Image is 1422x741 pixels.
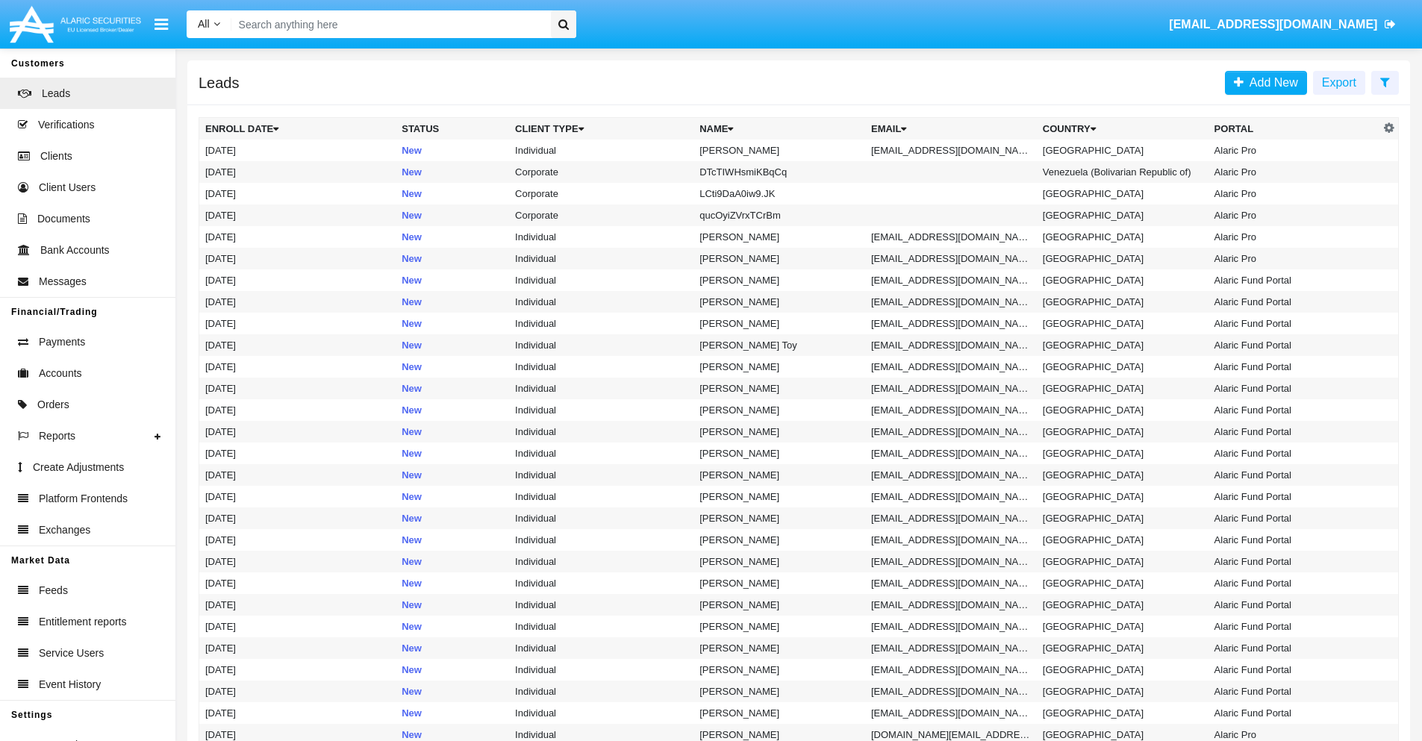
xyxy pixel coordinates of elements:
[1037,291,1209,313] td: [GEOGRAPHIC_DATA]
[199,140,396,161] td: [DATE]
[1209,313,1380,334] td: Alaric Fund Portal
[865,313,1037,334] td: [EMAIL_ADDRESS][DOMAIN_NAME]
[39,274,87,290] span: Messages
[1037,248,1209,269] td: [GEOGRAPHIC_DATA]
[509,183,693,204] td: Corporate
[396,313,509,334] td: New
[199,118,396,140] th: Enroll Date
[865,356,1037,378] td: [EMAIL_ADDRESS][DOMAIN_NAME]
[396,681,509,702] td: New
[1209,378,1380,399] td: Alaric Fund Portal
[1037,594,1209,616] td: [GEOGRAPHIC_DATA]
[1209,443,1380,464] td: Alaric Fund Portal
[396,399,509,421] td: New
[199,486,396,507] td: [DATE]
[199,356,396,378] td: [DATE]
[693,183,865,204] td: LCti9DaA0iw9.JK
[865,507,1037,529] td: [EMAIL_ADDRESS][DOMAIN_NAME]
[42,86,70,101] span: Leads
[396,291,509,313] td: New
[865,118,1037,140] th: Email
[693,356,865,378] td: [PERSON_NAME]
[199,616,396,637] td: [DATE]
[1169,18,1377,31] span: [EMAIL_ADDRESS][DOMAIN_NAME]
[865,421,1037,443] td: [EMAIL_ADDRESS][DOMAIN_NAME]
[396,140,509,161] td: New
[396,507,509,529] td: New
[865,226,1037,248] td: [EMAIL_ADDRESS][DOMAIN_NAME]
[509,637,693,659] td: Individual
[1313,71,1365,95] button: Export
[199,594,396,616] td: [DATE]
[693,551,865,572] td: [PERSON_NAME]
[39,366,82,381] span: Accounts
[1162,4,1403,46] a: [EMAIL_ADDRESS][DOMAIN_NAME]
[693,529,865,551] td: [PERSON_NAME]
[693,486,865,507] td: [PERSON_NAME]
[509,421,693,443] td: Individual
[39,614,127,630] span: Entitlement reports
[1209,637,1380,659] td: Alaric Fund Portal
[693,140,865,161] td: [PERSON_NAME]
[396,269,509,291] td: New
[1209,248,1380,269] td: Alaric Pro
[1037,637,1209,659] td: [GEOGRAPHIC_DATA]
[39,677,101,692] span: Event History
[1037,529,1209,551] td: [GEOGRAPHIC_DATA]
[865,443,1037,464] td: [EMAIL_ADDRESS][DOMAIN_NAME]
[1037,161,1209,183] td: Venezuela (Bolivarian Republic of)
[693,118,865,140] th: Name
[1037,464,1209,486] td: [GEOGRAPHIC_DATA]
[509,594,693,616] td: Individual
[865,291,1037,313] td: [EMAIL_ADDRESS][DOMAIN_NAME]
[693,313,865,334] td: [PERSON_NAME]
[509,313,693,334] td: Individual
[509,378,693,399] td: Individual
[199,161,396,183] td: [DATE]
[1037,616,1209,637] td: [GEOGRAPHIC_DATA]
[1037,378,1209,399] td: [GEOGRAPHIC_DATA]
[187,16,231,32] a: All
[1037,226,1209,248] td: [GEOGRAPHIC_DATA]
[1209,183,1380,204] td: Alaric Pro
[1037,443,1209,464] td: [GEOGRAPHIC_DATA]
[199,659,396,681] td: [DATE]
[396,334,509,356] td: New
[509,118,693,140] th: Client Type
[693,637,865,659] td: [PERSON_NAME]
[1037,702,1209,724] td: [GEOGRAPHIC_DATA]
[865,399,1037,421] td: [EMAIL_ADDRESS][DOMAIN_NAME]
[40,243,110,258] span: Bank Accounts
[39,428,75,444] span: Reports
[396,204,509,226] td: New
[199,248,396,269] td: [DATE]
[509,464,693,486] td: Individual
[198,18,210,30] span: All
[199,681,396,702] td: [DATE]
[693,269,865,291] td: [PERSON_NAME]
[1209,486,1380,507] td: Alaric Fund Portal
[1037,421,1209,443] td: [GEOGRAPHIC_DATA]
[396,551,509,572] td: New
[1209,702,1380,724] td: Alaric Fund Portal
[1037,140,1209,161] td: [GEOGRAPHIC_DATA]
[693,572,865,594] td: [PERSON_NAME]
[33,460,124,475] span: Create Adjustments
[199,572,396,594] td: [DATE]
[396,226,509,248] td: New
[1037,204,1209,226] td: [GEOGRAPHIC_DATA]
[1037,572,1209,594] td: [GEOGRAPHIC_DATA]
[1037,551,1209,572] td: [GEOGRAPHIC_DATA]
[1037,118,1209,140] th: Country
[1037,486,1209,507] td: [GEOGRAPHIC_DATA]
[693,399,865,421] td: [PERSON_NAME]
[396,486,509,507] td: New
[396,248,509,269] td: New
[396,421,509,443] td: New
[865,659,1037,681] td: [EMAIL_ADDRESS][DOMAIN_NAME]
[1037,183,1209,204] td: [GEOGRAPHIC_DATA]
[396,443,509,464] td: New
[693,594,865,616] td: [PERSON_NAME]
[37,397,69,413] span: Orders
[693,378,865,399] td: [PERSON_NAME]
